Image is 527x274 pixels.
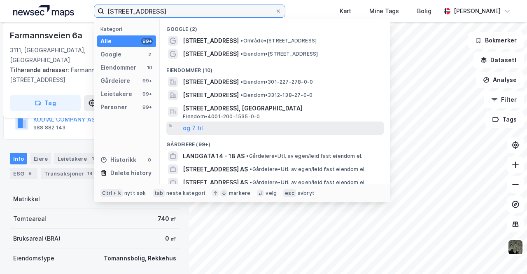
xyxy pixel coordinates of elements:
[240,79,243,85] span: •
[89,155,97,163] div: 1
[104,253,176,263] div: Tomannsbolig, Rekkehus
[485,111,524,128] button: Tags
[13,234,61,244] div: Bruksareal (BRA)
[468,32,524,49] button: Bokmerker
[183,77,239,87] span: [STREET_ADDRESS]
[250,179,366,186] span: Gårdeiere • Utl. av egen/leid fast eiendom el.
[33,124,65,131] div: 988 882 143
[141,77,153,84] div: 99+
[100,26,156,32] div: Kategori
[250,179,252,185] span: •
[100,102,127,112] div: Personer
[454,6,501,16] div: [PERSON_NAME]
[100,76,130,86] div: Gårdeiere
[41,168,98,179] div: Transaksjoner
[13,214,46,224] div: Tomteareal
[146,51,153,58] div: 2
[54,153,100,164] div: Leietakere
[110,168,152,178] div: Delete history
[240,37,317,44] span: Område • [STREET_ADDRESS]
[10,95,81,111] button: Tag
[183,123,203,133] button: og 7 til
[10,153,27,164] div: Info
[10,45,114,65] div: 3111, [GEOGRAPHIC_DATA], [GEOGRAPHIC_DATA]
[240,51,243,57] span: •
[229,190,250,197] div: markere
[266,190,277,197] div: velg
[10,65,173,85] div: Farmannsveien 6b, [STREET_ADDRESS]
[141,38,153,44] div: 99+
[160,61,390,75] div: Eiendommer (10)
[146,157,153,163] div: 0
[160,135,390,150] div: Gårdeiere (99+)
[10,29,84,42] div: Farmannsveien 6a
[250,166,252,172] span: •
[240,92,312,98] span: Eiendom • 3312-138-27-0-0
[183,113,260,120] span: Eiendom • 4001-200-1535-0-0
[146,64,153,71] div: 10
[100,36,112,46] div: Alle
[183,36,239,46] span: [STREET_ADDRESS]
[183,151,245,161] span: LANGGATA 14 - 18 AS
[100,89,132,99] div: Leietakere
[250,166,366,173] span: Gårdeiere • Utl. av egen/leid fast eiendom el.
[10,66,71,73] span: Tilhørende adresser:
[153,189,165,197] div: tab
[30,153,51,164] div: Eiere
[13,253,54,263] div: Eiendomstype
[298,190,315,197] div: avbryt
[160,19,390,34] div: Google (2)
[10,168,37,179] div: ESG
[13,5,74,17] img: logo.a4113a55bc3d86da70a041830d287a7e.svg
[183,90,239,100] span: [STREET_ADDRESS]
[124,190,146,197] div: nytt søk
[86,169,94,178] div: 14
[100,49,121,59] div: Google
[183,49,239,59] span: [STREET_ADDRESS]
[473,52,524,68] button: Datasett
[246,153,249,159] span: •
[486,234,527,274] iframe: Chat Widget
[141,104,153,110] div: 99+
[240,79,313,85] span: Eiendom • 301-227-278-0-0
[183,164,248,174] span: [STREET_ADDRESS] AS
[183,178,248,187] span: [STREET_ADDRESS] AS
[100,155,136,165] div: Historikk
[240,37,243,44] span: •
[246,153,362,159] span: Gårdeiere • Utl. av egen/leid fast eiendom el.
[158,214,176,224] div: 740 ㎡
[100,189,123,197] div: Ctrl + k
[484,91,524,108] button: Filter
[165,234,176,244] div: 0 ㎡
[26,169,34,178] div: 9
[240,51,318,57] span: Eiendom • [STREET_ADDRESS]
[476,72,524,88] button: Analyse
[100,63,136,73] div: Eiendommer
[104,5,275,17] input: Søk på adresse, matrikkel, gårdeiere, leietakere eller personer
[240,92,243,98] span: •
[13,194,40,204] div: Matrikkel
[183,103,380,113] span: [STREET_ADDRESS], [GEOGRAPHIC_DATA]
[283,189,296,197] div: esc
[340,6,351,16] div: Kart
[417,6,431,16] div: Bolig
[166,190,205,197] div: neste kategori
[369,6,399,16] div: Mine Tags
[141,91,153,97] div: 99+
